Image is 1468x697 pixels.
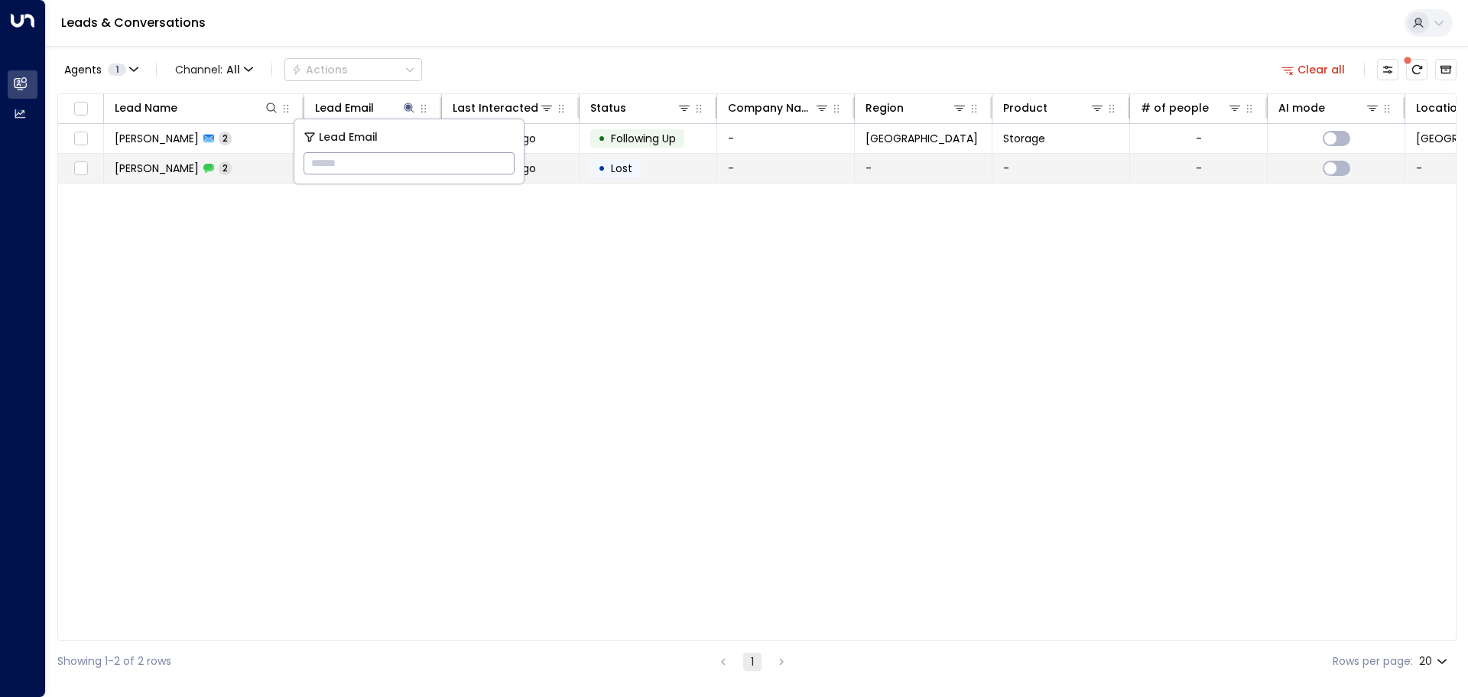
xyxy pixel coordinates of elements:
span: Storage [1003,131,1045,146]
div: Last Interacted [453,99,554,117]
span: Steven Pyatt [115,161,199,176]
div: Lead Email [315,99,417,117]
div: Company Name [728,99,830,117]
div: • [598,155,606,181]
div: Lead Email [315,99,374,117]
div: - [1196,161,1202,176]
span: 2 [219,161,232,174]
button: Customize [1377,59,1398,80]
span: Channel: [169,59,259,80]
div: Lead Name [115,99,279,117]
div: Product [1003,99,1047,117]
div: # of people [1141,99,1242,117]
div: Product [1003,99,1105,117]
div: Status [590,99,692,117]
div: Status [590,99,626,117]
span: Toggle select row [71,159,90,178]
button: Channel:All [169,59,259,80]
div: AI mode [1278,99,1325,117]
div: Showing 1-2 of 2 rows [57,653,171,669]
span: Following Up [611,131,676,146]
span: All [226,64,240,76]
div: Location [1416,99,1464,117]
div: Actions [291,63,348,77]
span: Steven Pyatt [115,131,199,146]
a: Leads & Conversations [61,14,206,31]
button: Archived Leads [1435,59,1457,80]
div: 20 [1419,650,1450,673]
button: Clear all [1275,59,1352,80]
td: - [992,154,1130,183]
span: Lost [611,161,632,176]
td: - [855,154,992,183]
div: • [598,125,606,151]
td: - [717,154,855,183]
button: Actions [284,58,422,81]
span: Toggle select row [71,129,90,148]
label: Rows per page: [1333,653,1413,669]
td: - [717,124,855,153]
div: Region [866,99,904,117]
div: Last Interacted [453,99,538,117]
div: Lead Name [115,99,177,117]
button: Agents1 [57,59,144,80]
span: 2 [219,132,232,145]
button: page 1 [743,653,762,671]
span: Toggle select all [71,99,90,119]
div: AI mode [1278,99,1380,117]
nav: pagination navigation [713,652,791,671]
div: - [1196,131,1202,146]
div: Company Name [728,99,814,117]
div: Button group with a nested menu [284,58,422,81]
span: Agents [64,64,102,75]
span: Lead Email [319,129,378,146]
div: Region [866,99,967,117]
span: There are new threads available. Refresh the grid to view the latest updates. [1406,59,1427,80]
span: 1 [108,64,126,76]
span: Birmingham [866,131,978,146]
div: # of people [1141,99,1209,117]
